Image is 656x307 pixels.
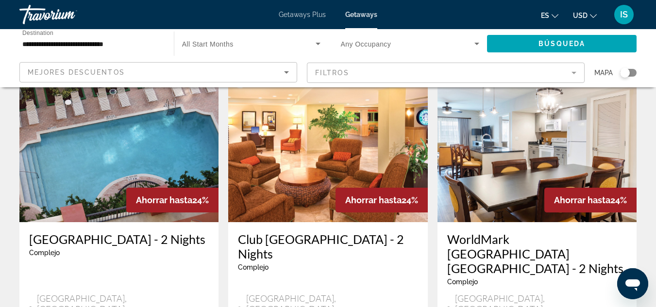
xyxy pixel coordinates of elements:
[594,66,613,80] span: Mapa
[228,67,427,222] img: A659O01X.jpg
[617,268,648,299] iframe: Button to launch messaging window
[336,188,428,212] div: 24%
[541,12,549,19] span: es
[238,263,269,271] span: Complejo
[19,2,117,27] a: Travorium
[447,278,478,286] span: Complejo
[611,4,637,25] button: User Menu
[554,195,610,205] span: Ahorrar hasta
[22,30,53,36] span: Destination
[28,68,125,76] span: Mejores descuentos
[279,11,326,18] a: Getaways Plus
[437,67,637,222] img: 5945I01X.jpg
[538,40,585,48] span: Búsqueda
[573,12,588,19] span: USD
[341,40,391,48] span: Any Occupancy
[573,8,597,22] button: Change currency
[544,188,637,212] div: 24%
[29,249,60,257] span: Complejo
[447,232,627,275] a: WorldMark [GEOGRAPHIC_DATA] [GEOGRAPHIC_DATA] - 2 Nights
[136,195,192,205] span: Ahorrar hasta
[620,10,628,19] span: IS
[541,8,558,22] button: Change language
[345,11,377,18] a: Getaways
[28,66,289,78] mat-select: Sort by
[487,35,637,52] button: Búsqueda
[345,195,402,205] span: Ahorrar hasta
[126,188,219,212] div: 24%
[19,67,219,222] img: 2890O01X.jpg
[182,40,234,48] span: All Start Months
[29,232,209,246] a: [GEOGRAPHIC_DATA] - 2 Nights
[307,62,585,83] button: Filter
[238,232,418,261] a: Club [GEOGRAPHIC_DATA] - 2 Nights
